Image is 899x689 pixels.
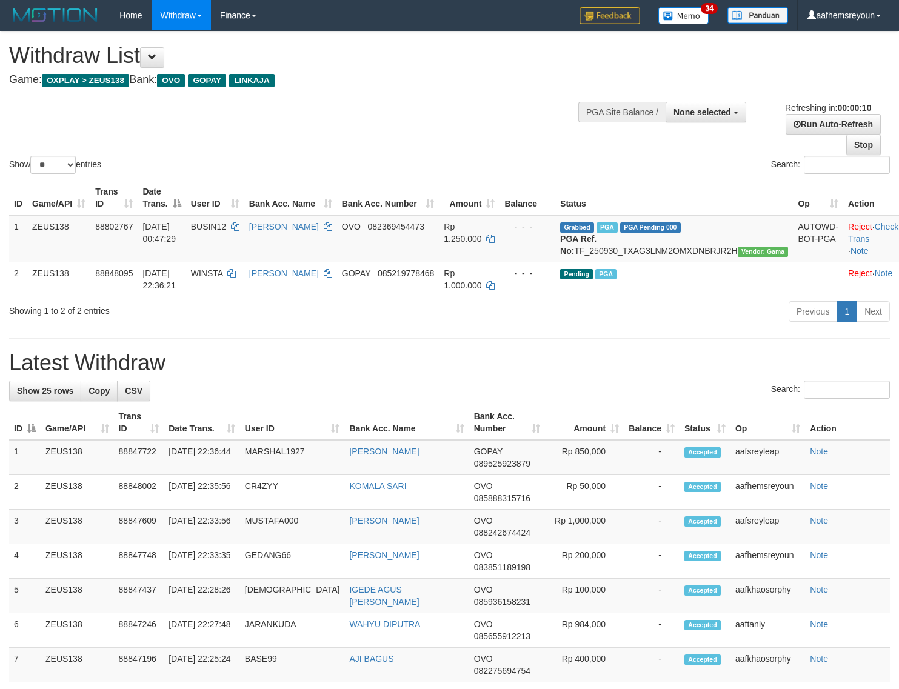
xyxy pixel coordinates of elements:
span: Marked by aafsreyleap [597,222,618,233]
span: Copy 083851189198 to clipboard [474,562,530,572]
span: OVO [474,481,493,491]
td: 1 [9,440,41,475]
td: aafkhaosorphy [730,579,805,613]
td: 1 [9,215,27,262]
span: Copy 082369454473 to clipboard [368,222,424,231]
td: 3 [9,510,41,544]
a: [PERSON_NAME] [249,268,319,278]
a: Reject [848,268,872,278]
th: Balance [500,181,555,215]
h4: Game: Bank: [9,74,587,86]
th: Op: activate to sort column ascending [730,405,805,440]
td: aafsreyleap [730,510,805,544]
a: [PERSON_NAME] [349,516,419,525]
button: None selected [666,102,746,122]
td: MUSTAFA000 [240,510,345,544]
a: Note [810,516,828,525]
td: Rp 100,000 [545,579,624,613]
td: 7 [9,648,41,682]
a: 1 [837,301,857,322]
span: Copy [89,386,110,396]
span: Accepted [684,585,721,596]
td: - [624,475,680,510]
span: Copy 085655912213 to clipboard [474,631,530,641]
th: Bank Acc. Number: activate to sort column ascending [469,405,545,440]
div: - - - [504,267,550,279]
span: OVO [474,619,493,629]
span: PGA Pending [620,222,681,233]
a: Check Trans [848,222,898,244]
th: Amount: activate to sort column ascending [439,181,500,215]
td: [DATE] 22:36:44 [164,440,240,475]
b: PGA Ref. No: [560,234,597,256]
h1: Latest Withdraw [9,351,890,375]
th: Op: activate to sort column ascending [793,181,843,215]
td: Rp 200,000 [545,544,624,579]
td: ZEUS138 [27,262,90,296]
th: Status [555,181,793,215]
a: AJI BAGUS [349,654,393,664]
span: Copy 088242674424 to clipboard [474,528,530,538]
a: Note [810,550,828,560]
td: MARSHAL1927 [240,440,345,475]
span: Copy 085888315716 to clipboard [474,493,530,503]
label: Search: [771,381,890,399]
td: 88847722 [114,440,164,475]
span: GOPAY [474,447,503,456]
td: 6 [9,613,41,648]
td: 4 [9,544,41,579]
span: OVO [474,585,493,594]
a: KOMALA SARI [349,481,406,491]
td: Rp 1,000,000 [545,510,624,544]
td: Rp 850,000 [545,440,624,475]
th: Bank Acc. Name: activate to sort column ascending [344,405,469,440]
th: User ID: activate to sort column ascending [240,405,345,440]
span: OVO [474,654,493,664]
td: - [624,613,680,648]
img: MOTION_logo.png [9,6,101,24]
span: 88802767 [95,222,133,231]
a: IGEDE AGUS [PERSON_NAME] [349,585,419,607]
td: AUTOWD-BOT-PGA [793,215,843,262]
select: Showentries [30,156,76,174]
span: Vendor URL: https://trx31.1velocity.biz [738,247,789,257]
a: Note [875,268,893,278]
span: Accepted [684,654,721,665]
a: [PERSON_NAME] [349,550,419,560]
span: Copy 085936158231 to clipboard [474,597,530,607]
td: [DATE] 22:35:56 [164,475,240,510]
td: ZEUS138 [41,579,114,613]
td: - [624,544,680,579]
td: [DATE] 22:25:24 [164,648,240,682]
span: 34 [701,3,717,14]
a: [PERSON_NAME] [349,447,419,456]
span: Grabbed [560,222,594,233]
h1: Withdraw List [9,44,587,68]
span: OVO [157,74,185,87]
td: [DATE] 22:27:48 [164,613,240,648]
td: ZEUS138 [41,475,114,510]
td: - [624,648,680,682]
td: ZEUS138 [41,440,114,475]
span: OVO [474,516,493,525]
td: ZEUS138 [41,648,114,682]
th: Bank Acc. Number: activate to sort column ascending [337,181,439,215]
td: 88847246 [114,613,164,648]
td: [DEMOGRAPHIC_DATA] [240,579,345,613]
th: ID: activate to sort column descending [9,405,41,440]
td: 88847437 [114,579,164,613]
th: Game/API: activate to sort column ascending [41,405,114,440]
td: aafhemsreyoun [730,475,805,510]
span: OVO [474,550,493,560]
td: aaftanly [730,613,805,648]
a: Show 25 rows [9,381,81,401]
td: TF_250930_TXAG3LNM2OMXDNBRJR2H [555,215,793,262]
strong: 00:00:10 [837,103,871,113]
td: Rp 400,000 [545,648,624,682]
td: 88847748 [114,544,164,579]
img: panduan.png [727,7,788,24]
th: User ID: activate to sort column ascending [186,181,244,215]
td: ZEUS138 [41,544,114,579]
td: ZEUS138 [41,510,114,544]
a: Reject [848,222,872,231]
